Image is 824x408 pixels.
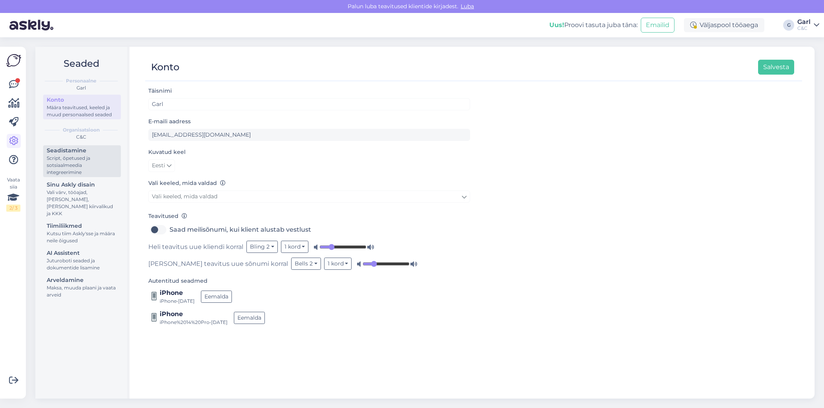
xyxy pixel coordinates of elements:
label: Täisnimi [148,87,172,95]
div: Sinu Askly disain [47,181,117,189]
label: Saad meilisõnumi, kui klient alustab vestlust [170,223,311,236]
span: Luba [458,3,476,10]
div: Juturoboti seaded ja dokumentide lisamine [47,257,117,271]
div: iPhone [160,309,228,319]
button: 1 kord [281,241,309,253]
div: Vaata siia [6,176,20,212]
button: Bells 2 [291,258,321,270]
div: Heli teavitus uue kliendi korral [148,241,470,253]
div: Garl [797,19,811,25]
label: Autentitud seadmed [148,277,208,285]
div: Garl [42,84,121,91]
span: Eesti [152,161,165,170]
input: Sisesta e-maili aadress [148,129,470,141]
button: Eemalda [201,291,232,303]
label: Kuvatud keel [148,148,186,156]
div: Konto [47,96,117,104]
h2: Seaded [42,56,121,71]
div: iPhone [160,288,195,298]
div: [PERSON_NAME] teavitus uue sõnumi korral [148,258,470,270]
a: Vali keeled, mida valdad [148,190,470,203]
div: Kutsu tiim Askly'sse ja määra neile õigused [47,230,117,244]
button: 1 kord [324,258,352,270]
div: Vali värv, tööajad, [PERSON_NAME], [PERSON_NAME] kiirvalikud ja KKK [47,189,117,217]
a: KontoMäära teavitused, keeled ja muud personaalsed seaded [43,95,121,119]
label: E-maili aadress [148,117,191,126]
span: Vali keeled, mida valdad [152,193,217,200]
button: Salvesta [758,60,794,75]
div: G [783,20,794,31]
a: Sinu Askly disainVali värv, tööajad, [PERSON_NAME], [PERSON_NAME] kiirvalikud ja KKK [43,179,121,218]
div: iPhone • [DATE] [160,298,195,305]
div: Seadistamine [47,146,117,155]
b: Organisatsioon [63,126,100,134]
div: 2 / 3 [6,205,20,212]
div: Väljaspool tööaega [684,18,764,32]
button: Emailid [641,18,675,33]
div: iPhone%2014%20Pro • [DATE] [160,319,228,326]
div: Script, õpetused ja sotsiaalmeedia integreerimine [47,155,117,176]
button: Eemalda [234,312,265,324]
a: SeadistamineScript, õpetused ja sotsiaalmeedia integreerimine [43,145,121,177]
a: ArveldamineMaksa, muuda plaani ja vaata arveid [43,275,121,300]
div: C&C [42,134,121,141]
a: GarlC&C [797,19,819,31]
div: Maksa, muuda plaani ja vaata arveid [47,284,117,298]
label: Teavitused [148,212,187,220]
div: AI Assistent [47,249,117,257]
b: Personaalne [66,77,97,84]
div: Tiimiliikmed [47,222,117,230]
div: Arveldamine [47,276,117,284]
input: Sisesta nimi [148,98,470,110]
div: C&C [797,25,811,31]
div: Määra teavitused, keeled ja muud personaalsed seaded [47,104,117,118]
label: Vali keeled, mida valdad [148,179,226,187]
a: AI AssistentJuturoboti seaded ja dokumentide lisamine [43,248,121,273]
a: Eesti [148,159,175,172]
div: Konto [151,60,179,75]
div: Proovi tasuta juba täna: [549,20,638,30]
a: TiimiliikmedKutsu tiim Askly'sse ja määra neile õigused [43,221,121,245]
img: Askly Logo [6,53,21,68]
b: Uus! [549,21,564,29]
button: Bling 2 [246,241,278,253]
